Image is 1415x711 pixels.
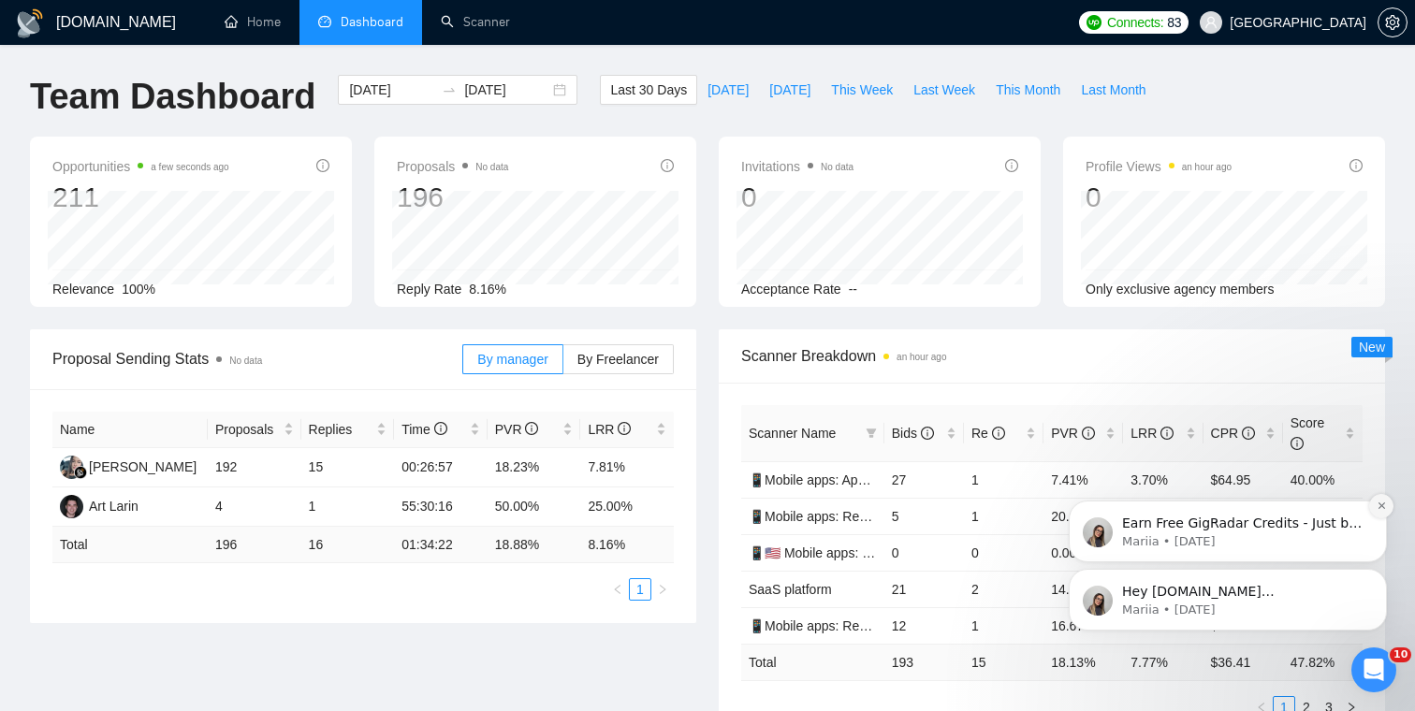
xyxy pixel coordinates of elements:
button: Last Week [903,75,985,105]
span: LRR [588,422,631,437]
a: homeHome [225,14,281,30]
time: an hour ago [897,352,946,362]
span: Proposals [215,419,280,440]
span: By Freelancer [577,352,659,367]
button: Last 30 Days [600,75,697,105]
td: 8.16 % [580,527,674,563]
td: 18.13 % [1043,644,1123,680]
li: 1 [629,578,651,601]
span: [DATE] [769,80,810,100]
td: 27 [884,461,964,498]
button: This Week [821,75,903,105]
td: 18.88 % [488,527,581,563]
a: 1 [630,579,650,600]
span: Dashboard [341,14,403,30]
span: This Week [831,80,893,100]
span: -- [849,282,857,297]
td: 1 [964,607,1043,644]
span: filter [866,428,877,439]
img: upwork-logo.png [1087,15,1101,30]
span: Connects: [1107,12,1163,33]
td: 1 [964,498,1043,534]
span: info-circle [992,427,1005,440]
time: a few seconds ago [151,162,228,172]
span: 10 [1390,647,1411,662]
a: ALArt Larin [60,498,139,513]
span: Bids [892,426,934,441]
td: Total [741,644,884,680]
a: 📱Mobile apps: App Developer - titles [749,472,967,487]
td: 7.77 % [1123,644,1203,680]
a: 📱Mobile apps: React Native + AI integration [749,509,1009,524]
td: 4 [208,487,301,527]
td: 196 [208,527,301,563]
td: 15 [301,448,395,487]
span: Profile Views [1086,155,1232,178]
span: dashboard [318,15,331,28]
td: 12 [884,607,964,644]
span: info-circle [1349,159,1363,172]
div: 0 [1086,180,1232,215]
a: SaaS platform [749,582,832,597]
span: user [1204,16,1218,29]
span: Acceptance Rate [741,282,841,297]
span: Scanner Name [749,426,836,441]
th: Proposals [208,412,301,448]
span: Opportunities [52,155,229,178]
th: Name [52,412,208,448]
td: 1 [301,487,395,527]
a: 📱🇺🇸 Mobile apps: React Native [749,545,937,560]
span: This Month [996,80,1060,100]
button: This Month [985,75,1071,105]
th: Replies [301,412,395,448]
span: Proposal Sending Stats [52,347,462,370]
td: 55:30:16 [394,487,488,527]
span: setting [1379,15,1407,30]
td: 2 [964,571,1043,607]
span: Invitations [741,155,853,178]
span: info-circle [921,427,934,440]
div: 0 [741,180,853,215]
span: New [1359,340,1385,355]
img: MC [60,456,83,479]
span: Time [401,422,446,437]
span: Last Month [1081,80,1145,100]
button: setting [1378,7,1408,37]
td: 25.00% [580,487,674,527]
span: [DATE] [707,80,749,100]
span: PVR [495,422,539,437]
h1: Team Dashboard [30,75,315,119]
iframe: Intercom notifications message [1041,374,1415,660]
a: searchScanner [441,14,510,30]
button: [DATE] [759,75,821,105]
td: 00:26:57 [394,448,488,487]
span: info-circle [525,422,538,435]
a: MC[PERSON_NAME] [60,458,197,473]
td: 01:34:22 [394,527,488,563]
td: 0 [884,534,964,571]
span: No data [821,162,853,172]
input: End date [464,80,549,100]
span: Re [971,426,1005,441]
span: Scanner Breakdown [741,344,1363,368]
td: Total [52,527,208,563]
span: info-circle [316,159,329,172]
td: 192 [208,448,301,487]
span: left [612,584,623,595]
span: to [442,82,457,97]
span: filter [862,419,881,447]
button: Last Month [1071,75,1156,105]
span: Relevance [52,282,114,297]
td: 50.00% [488,487,581,527]
span: info-circle [661,159,674,172]
img: AL [60,495,83,518]
span: 100% [122,282,155,297]
li: Next Page [651,578,674,601]
a: 📱Mobile apps: React Native [749,618,917,633]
